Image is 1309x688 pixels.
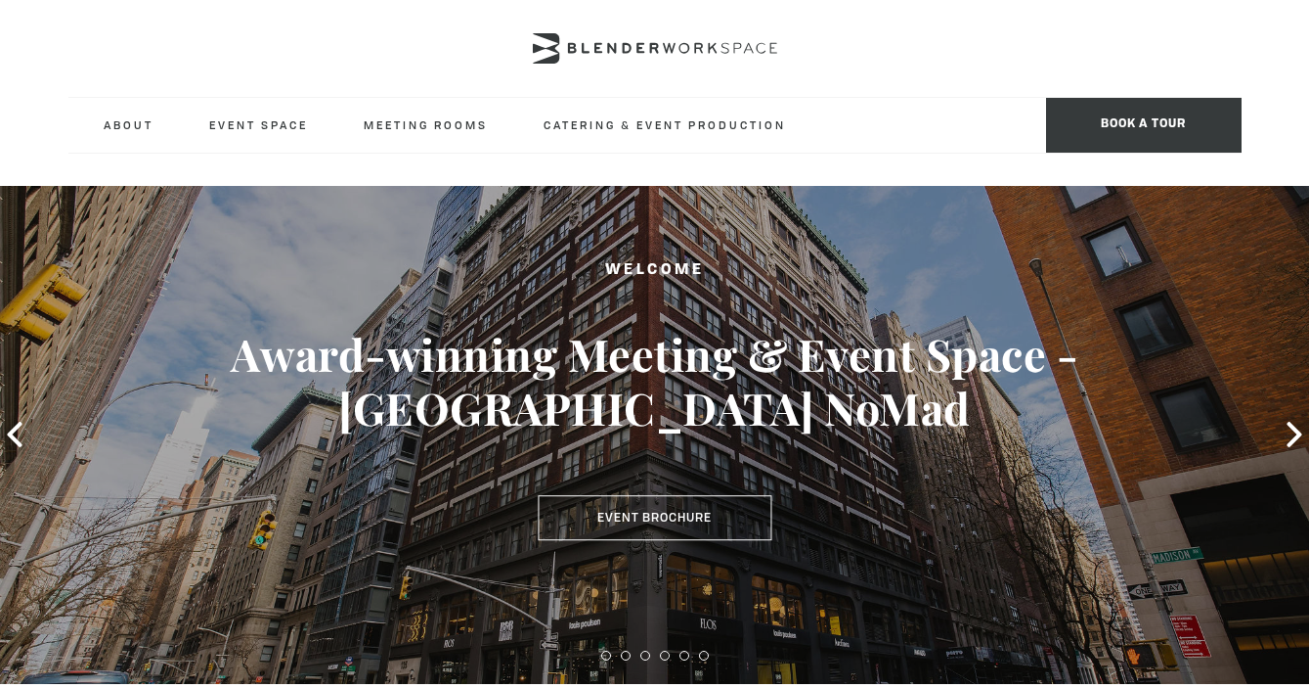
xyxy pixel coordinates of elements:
a: About [88,98,169,152]
span: Book a tour [1046,98,1242,153]
a: Event Space [194,98,324,152]
h2: Welcome [65,258,1244,283]
a: Event Brochure [538,495,771,540]
a: Meeting Rooms [348,98,503,152]
h3: Award-winning Meeting & Event Space - [GEOGRAPHIC_DATA] NoMad [65,327,1244,436]
a: Catering & Event Production [528,98,802,152]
